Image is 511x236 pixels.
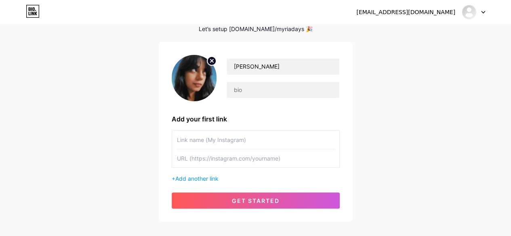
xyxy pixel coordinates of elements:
[159,26,353,32] div: Let’s setup [DOMAIN_NAME]/myriadays 🎉
[172,114,340,124] div: Add your first link
[172,192,340,209] button: get started
[227,58,339,75] input: Your name
[461,4,477,20] img: myriadays
[172,174,340,183] div: +
[227,82,339,98] input: bio
[177,131,334,149] input: Link name (My Instagram)
[356,8,455,17] div: [EMAIL_ADDRESS][DOMAIN_NAME]
[175,175,219,182] span: Add another link
[172,55,217,101] img: profile pic
[232,197,280,204] span: get started
[177,149,334,167] input: URL (https://instagram.com/yourname)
